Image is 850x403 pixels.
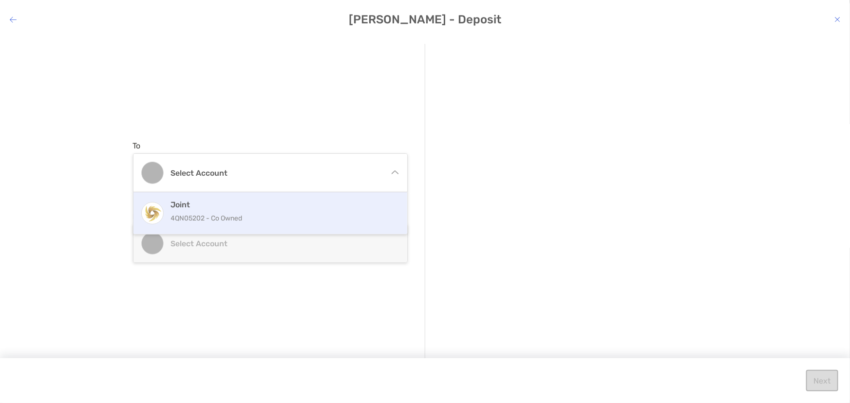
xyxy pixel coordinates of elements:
p: 4QN05202 - Co Owned [171,212,391,224]
h4: Select account [171,239,381,248]
label: To [133,141,141,150]
img: Joint [142,203,163,224]
h4: Joint [171,200,391,209]
h4: Select account [171,168,381,178]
